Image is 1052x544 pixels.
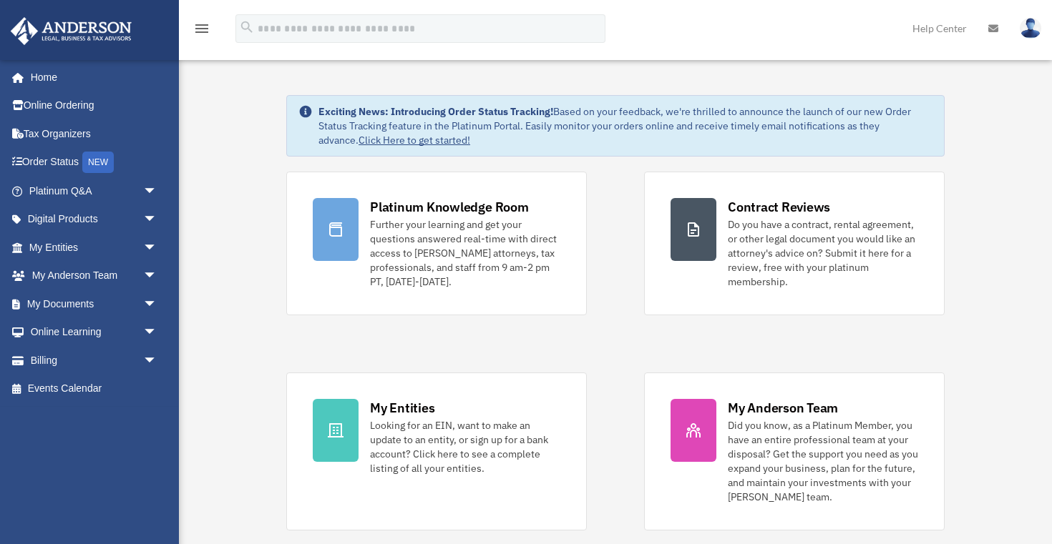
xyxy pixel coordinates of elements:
[193,25,210,37] a: menu
[143,346,172,375] span: arrow_drop_down
[10,233,179,262] a: My Entitiesarrow_drop_down
[10,205,179,234] a: Digital Productsarrow_drop_down
[239,19,255,35] i: search
[10,318,179,347] a: Online Learningarrow_drop_down
[10,375,179,403] a: Events Calendar
[728,418,918,504] div: Did you know, as a Platinum Member, you have an entire professional team at your disposal? Get th...
[10,92,179,120] a: Online Ordering
[143,205,172,234] span: arrow_drop_down
[370,198,529,216] div: Platinum Knowledge Room
[10,148,179,177] a: Order StatusNEW
[370,217,560,289] div: Further your learning and get your questions answered real-time with direct access to [PERSON_NAM...
[193,20,210,37] i: menu
[10,290,179,318] a: My Documentsarrow_drop_down
[728,399,838,417] div: My Anderson Team
[143,177,172,206] span: arrow_drop_down
[318,105,553,118] strong: Exciting News: Introducing Order Status Tracking!
[10,119,179,148] a: Tax Organizers
[286,372,587,530] a: My Entities Looking for an EIN, want to make an update to an entity, or sign up for a bank accoun...
[143,290,172,319] span: arrow_drop_down
[359,134,470,147] a: Click Here to get started!
[82,152,114,173] div: NEW
[143,233,172,262] span: arrow_drop_down
[644,372,945,530] a: My Anderson Team Did you know, as a Platinum Member, you have an entire professional team at your...
[370,399,434,417] div: My Entities
[143,262,172,291] span: arrow_drop_down
[370,418,560,475] div: Looking for an EIN, want to make an update to an entity, or sign up for a bank account? Click her...
[6,17,136,45] img: Anderson Advisors Platinum Portal
[728,217,918,289] div: Do you have a contract, rental agreement, or other legal document you would like an attorney's ad...
[728,198,830,216] div: Contract Reviews
[10,262,179,290] a: My Anderson Teamarrow_drop_down
[318,104,932,147] div: Based on your feedback, we're thrilled to announce the launch of our new Order Status Tracking fe...
[286,172,587,315] a: Platinum Knowledge Room Further your learning and get your questions answered real-time with dire...
[10,346,179,375] a: Billingarrow_drop_down
[10,63,172,92] a: Home
[644,172,945,315] a: Contract Reviews Do you have a contract, rental agreement, or other legal document you would like...
[10,177,179,205] a: Platinum Q&Aarrow_drop_down
[1020,18,1041,39] img: User Pic
[143,318,172,347] span: arrow_drop_down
